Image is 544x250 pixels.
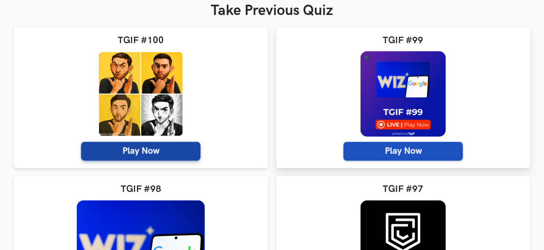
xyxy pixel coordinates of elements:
[21,35,261,46] h3: TGIF #100
[14,2,530,20] h2: Take Previous Quiz
[343,142,463,161] span: Play Now
[14,27,268,168] a: TGIF #100 Play Now
[98,51,183,137] img: tgif-100-20250327t1415.png
[284,35,523,46] h3: TGIF #99
[284,184,523,195] h3: TGIF #97
[21,184,261,195] h3: TGIF #98
[361,51,446,137] img: 444fbcb1-5142-41fe-a529-4883a4345e73.png
[276,27,531,168] a: TGIF #99 Play Now
[81,142,201,161] span: Play Now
